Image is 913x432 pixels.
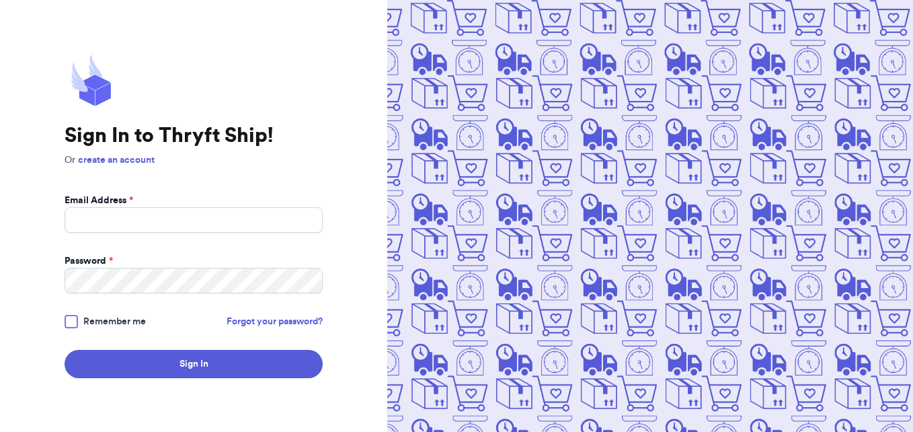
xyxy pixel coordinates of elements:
[65,153,323,167] p: Or
[65,124,323,148] h1: Sign In to Thryft Ship!
[65,254,113,268] label: Password
[83,315,146,328] span: Remember me
[227,315,323,328] a: Forgot your password?
[65,194,133,207] label: Email Address
[78,155,155,165] a: create an account
[65,350,323,378] button: Sign In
